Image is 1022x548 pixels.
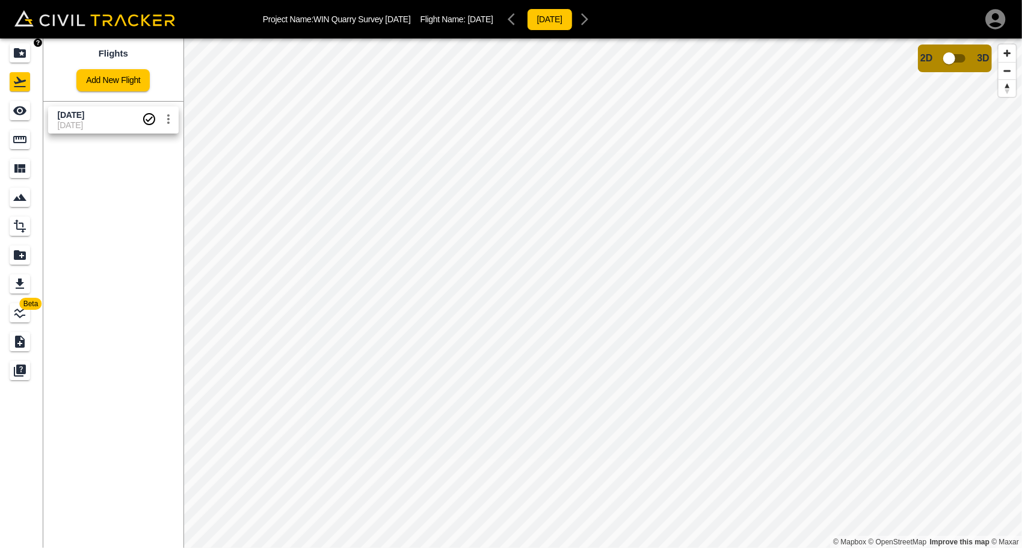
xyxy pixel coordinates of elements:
[977,53,990,64] span: 3D
[420,14,493,24] p: Flight Name:
[833,538,866,546] a: Mapbox
[14,10,175,27] img: Civil Tracker
[999,79,1016,97] button: Reset bearing to north
[869,538,927,546] a: OpenStreetMap
[527,8,573,31] button: [DATE]
[920,53,932,64] span: 2D
[468,14,493,24] span: [DATE]
[999,45,1016,62] button: Zoom in
[183,38,1022,548] canvas: Map
[991,538,1019,546] a: Maxar
[263,14,411,24] p: Project Name: WIN Quarry Survey [DATE]
[999,62,1016,79] button: Zoom out
[930,538,990,546] a: Map feedback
